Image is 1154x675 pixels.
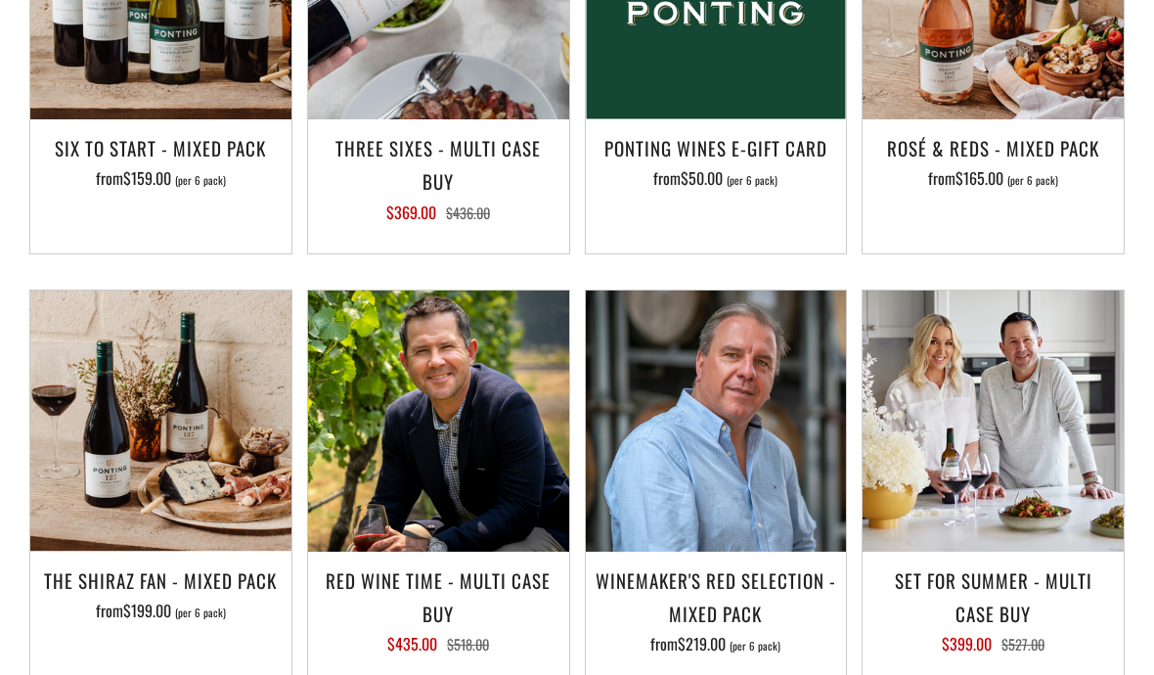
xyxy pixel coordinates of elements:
span: $527.00 [1001,634,1044,654]
span: $50.00 [681,166,723,190]
h3: The Shiraz Fan - Mixed Pack [40,563,282,597]
span: $435.00 [387,632,437,655]
span: (per 6 pack) [175,175,226,186]
a: Three Sixes - Multi Case Buy $369.00 $436.00 [308,131,569,229]
span: $199.00 [123,599,171,622]
a: Red Wine Time - Multi Case Buy $435.00 $518.00 [308,563,569,661]
h3: Winemaker's Red Selection - Mixed Pack [596,563,837,630]
h3: Six To Start - Mixed Pack [40,131,282,164]
span: $399.00 [942,632,992,655]
a: Winemaker's Red Selection - Mixed Pack from$219.00 (per 6 pack) [586,563,847,661]
span: (per 6 pack) [1007,175,1058,186]
span: (per 6 pack) [175,607,226,618]
h3: Ponting Wines e-Gift Card [596,131,837,164]
a: The Shiraz Fan - Mixed Pack from$199.00 (per 6 pack) [30,563,291,661]
span: (per 6 pack) [727,175,777,186]
span: $436.00 [446,202,490,223]
h3: Three Sixes - Multi Case Buy [318,131,559,198]
span: $219.00 [678,632,726,655]
a: Rosé & Reds - Mixed Pack from$165.00 (per 6 pack) [863,131,1124,229]
a: Six To Start - Mixed Pack from$159.00 (per 6 pack) [30,131,291,229]
span: $369.00 [386,201,436,224]
span: from [96,166,226,190]
span: from [650,632,780,655]
span: from [96,599,226,622]
a: Ponting Wines e-Gift Card from$50.00 (per 6 pack) [586,131,847,229]
span: (per 6 pack) [730,641,780,652]
span: from [653,166,777,190]
span: $165.00 [955,166,1003,190]
a: Set For Summer - Multi Case Buy $399.00 $527.00 [863,563,1124,661]
span: $518.00 [447,634,489,654]
span: $159.00 [123,166,171,190]
h3: Set For Summer - Multi Case Buy [872,563,1114,630]
h3: Rosé & Reds - Mixed Pack [872,131,1114,164]
h3: Red Wine Time - Multi Case Buy [318,563,559,630]
span: from [928,166,1058,190]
